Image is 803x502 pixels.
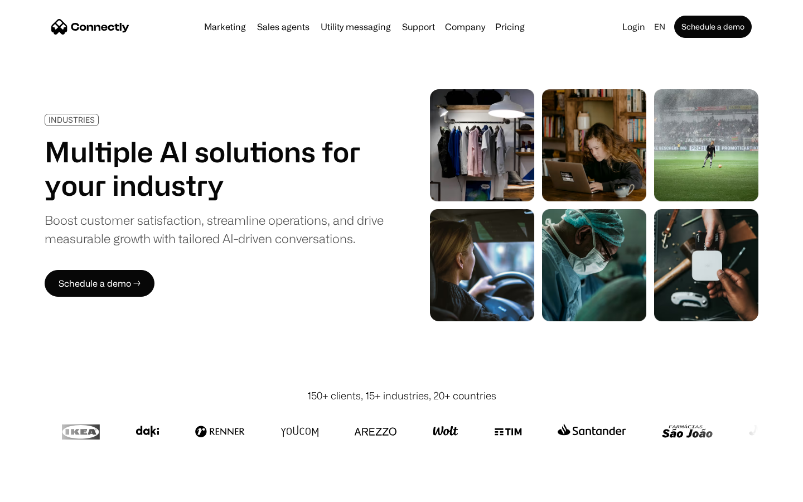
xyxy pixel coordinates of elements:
div: 150+ clients, 15+ industries, 20+ countries [307,388,496,403]
a: Login [618,19,650,35]
div: en [650,19,672,35]
a: Schedule a demo [674,16,752,38]
div: Company [442,19,488,35]
h1: Multiple AI solutions for your industry [45,135,384,202]
a: Pricing [491,22,529,31]
a: Support [398,22,439,31]
a: Marketing [200,22,250,31]
div: INDUSTRIES [49,115,95,124]
ul: Language list [22,482,67,498]
a: Schedule a demo → [45,270,154,297]
a: Sales agents [253,22,314,31]
div: Boost customer satisfaction, streamline operations, and drive measurable growth with tailored AI-... [45,211,384,248]
a: home [51,18,129,35]
div: en [654,19,665,35]
aside: Language selected: English [11,481,67,498]
a: Utility messaging [316,22,395,31]
div: Company [445,19,485,35]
